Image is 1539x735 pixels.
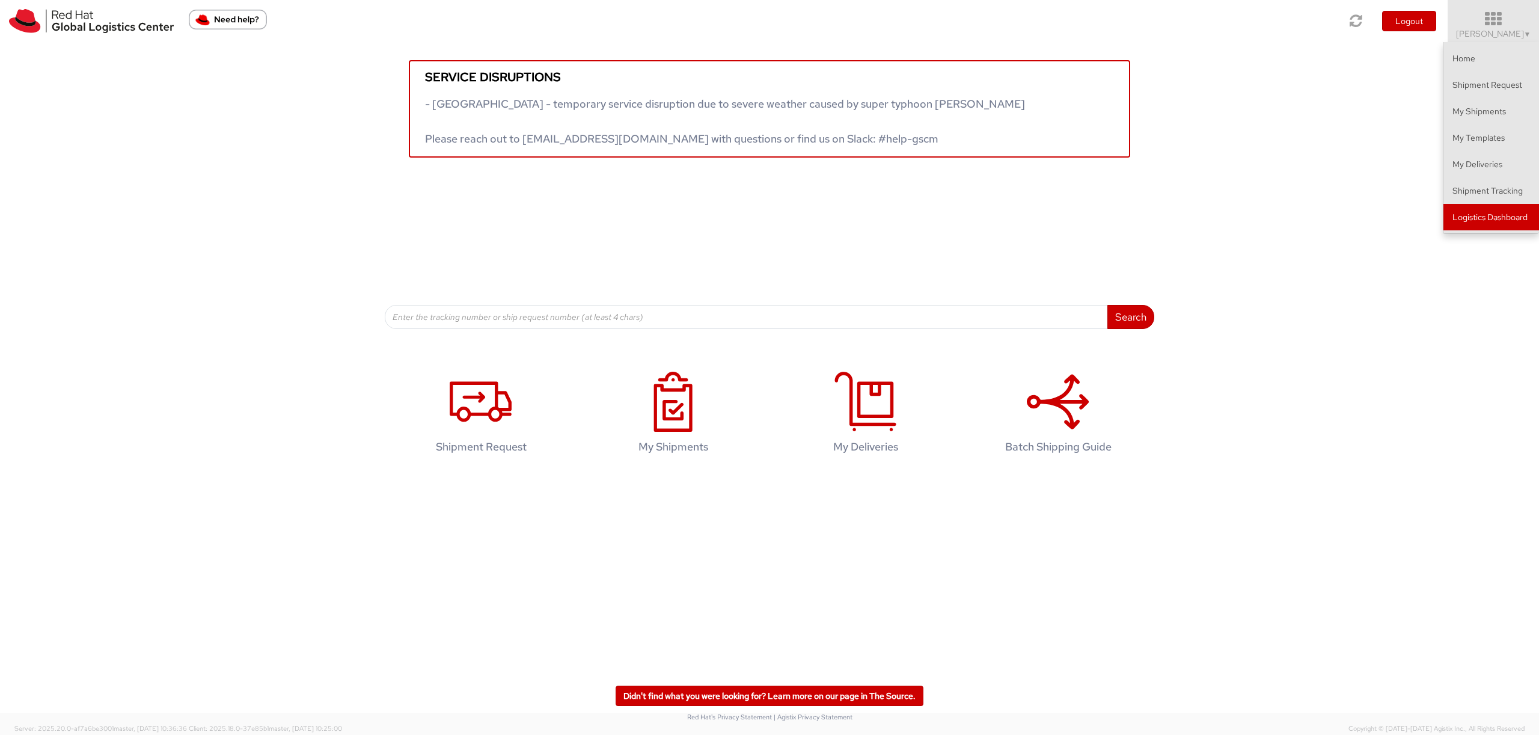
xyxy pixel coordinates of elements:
[1382,11,1436,31] button: Logout
[14,724,187,733] span: Server: 2025.20.0-af7a6be3001
[1443,72,1539,98] a: Shipment Request
[1443,125,1539,151] a: My Templates
[968,359,1148,472] a: Batch Shipping Guide
[616,686,923,706] a: Didn't find what you were looking for? Learn more on our page in The Source.
[776,359,956,472] a: My Deliveries
[774,713,852,721] a: | Agistix Privacy Statement
[1443,45,1539,72] a: Home
[403,441,558,453] h4: Shipment Request
[1456,28,1531,39] span: [PERSON_NAME]
[385,305,1108,329] input: Enter the tracking number or ship request number (at least 4 chars)
[391,359,571,472] a: Shipment Request
[1348,724,1525,734] span: Copyright © [DATE]-[DATE] Agistix Inc., All Rights Reserved
[687,713,772,721] a: Red Hat's Privacy Statement
[1443,177,1539,204] a: Shipment Tracking
[1443,151,1539,177] a: My Deliveries
[9,9,174,33] img: rh-logistics-00dfa346123c4ec078e1.svg
[425,97,1025,146] span: - [GEOGRAPHIC_DATA] - temporary service disruption due to severe weather caused by super typhoon ...
[425,70,1114,84] h5: Service disruptions
[1524,29,1531,39] span: ▼
[1443,204,1539,230] a: Logistics Dashboard
[269,724,342,733] span: master, [DATE] 10:25:00
[788,441,943,453] h4: My Deliveries
[596,441,751,453] h4: My Shipments
[409,60,1130,158] a: Service disruptions - [GEOGRAPHIC_DATA] - temporary service disruption due to severe weather caus...
[1443,98,1539,125] a: My Shipments
[189,724,342,733] span: Client: 2025.18.0-37e85b1
[114,724,187,733] span: master, [DATE] 10:36:36
[189,10,267,29] button: Need help?
[1107,305,1154,329] button: Search
[583,359,763,472] a: My Shipments
[981,441,1136,453] h4: Batch Shipping Guide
